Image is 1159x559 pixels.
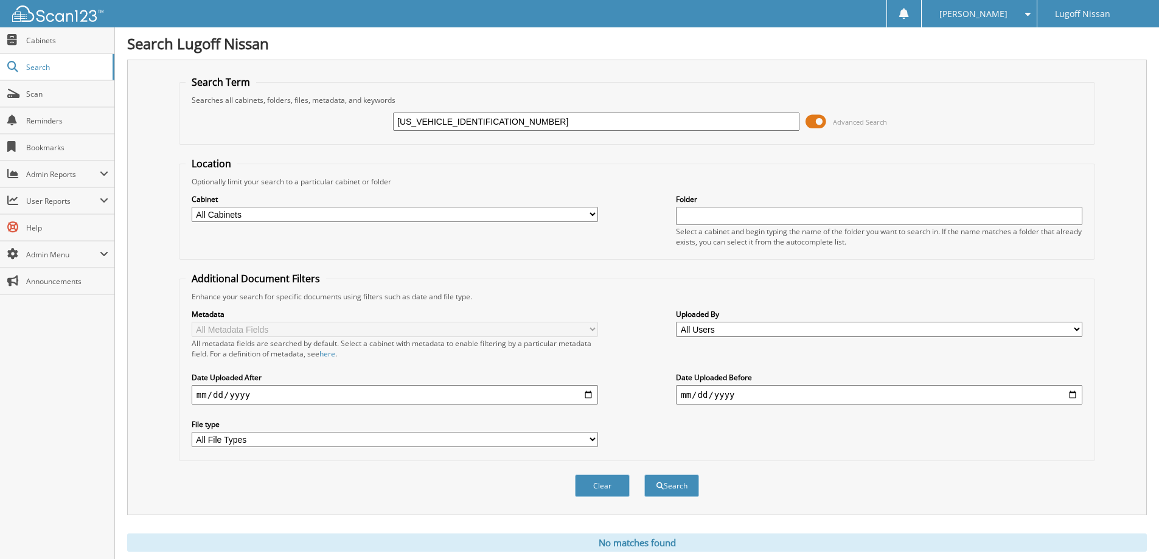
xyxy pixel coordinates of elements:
legend: Search Term [186,75,256,89]
a: here [319,349,335,359]
span: Admin Menu [26,249,100,260]
span: Reminders [26,116,108,126]
div: Enhance your search for specific documents using filters such as date and file type. [186,291,1088,302]
div: All metadata fields are searched by default. Select a cabinet with metadata to enable filtering b... [192,338,598,359]
label: File type [192,419,598,429]
div: Select a cabinet and begin typing the name of the folder you want to search in. If the name match... [676,226,1082,247]
div: Optionally limit your search to a particular cabinet or folder [186,176,1088,187]
label: Date Uploaded After [192,372,598,383]
h1: Search Lugoff Nissan [127,33,1147,54]
label: Uploaded By [676,309,1082,319]
button: Search [644,474,699,497]
button: Clear [575,474,630,497]
div: Searches all cabinets, folders, files, metadata, and keywords [186,95,1088,105]
span: Help [26,223,108,233]
label: Date Uploaded Before [676,372,1082,383]
span: Search [26,62,106,72]
img: scan123-logo-white.svg [12,5,103,22]
label: Cabinet [192,194,598,204]
span: Lugoff Nissan [1055,10,1110,18]
legend: Location [186,157,237,170]
legend: Additional Document Filters [186,272,326,285]
input: end [676,385,1082,404]
span: Announcements [26,276,108,286]
iframe: Chat Widget [1098,501,1159,559]
span: Admin Reports [26,169,100,179]
span: Cabinets [26,35,108,46]
span: Scan [26,89,108,99]
label: Metadata [192,309,598,319]
span: Bookmarks [26,142,108,153]
span: [PERSON_NAME] [939,10,1008,18]
span: Advanced Search [833,117,887,127]
input: start [192,385,598,404]
label: Folder [676,194,1082,204]
span: User Reports [26,196,100,206]
div: No matches found [127,533,1147,552]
